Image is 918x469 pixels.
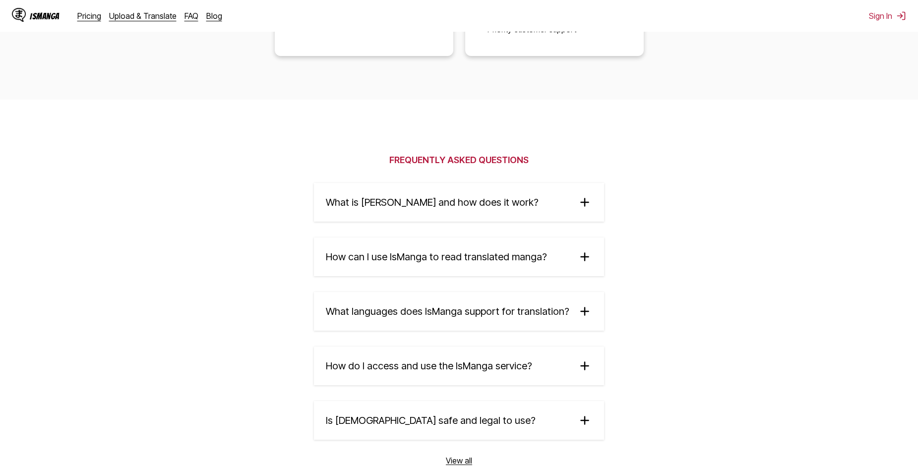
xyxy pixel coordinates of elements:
a: FAQ [184,11,198,21]
summary: Is [DEMOGRAPHIC_DATA] safe and legal to use? [314,401,604,440]
span: What languages does IsManga support for translation? [326,305,569,317]
summary: How can I use IsManga to read translated manga? [314,237,604,276]
img: plus [577,249,592,264]
span: What is [PERSON_NAME] and how does it work? [326,196,539,208]
span: How can I use IsManga to read translated manga? [326,251,547,263]
button: Sign In [869,11,906,21]
img: plus [577,358,592,373]
a: Upload & Translate [109,11,177,21]
a: View all [446,456,472,466]
img: plus [577,413,592,428]
img: plus [577,304,592,319]
span: How do I access and use the IsManga service? [326,360,532,372]
span: Is [DEMOGRAPHIC_DATA] safe and legal to use? [326,414,536,426]
a: Blog [206,11,222,21]
summary: What languages does IsManga support for translation? [314,292,604,331]
a: IsManga LogoIsManga [12,8,77,24]
img: plus [577,195,592,210]
summary: How do I access and use the IsManga service? [314,347,604,385]
h2: Frequently Asked Questions [389,155,529,165]
img: Sign out [896,11,906,21]
a: Pricing [77,11,101,21]
div: IsManga [30,11,60,21]
img: IsManga Logo [12,8,26,22]
summary: What is [PERSON_NAME] and how does it work? [314,183,604,222]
